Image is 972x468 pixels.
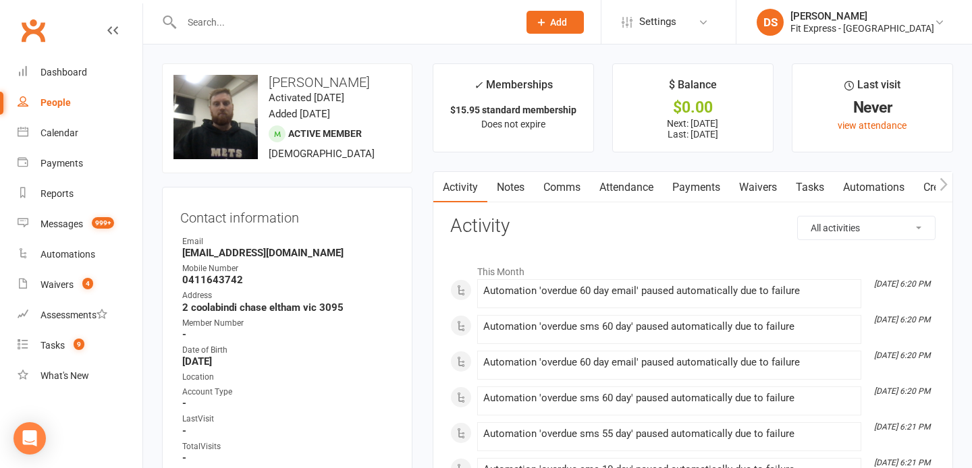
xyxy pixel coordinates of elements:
div: Member Number [182,317,394,330]
div: Messages [40,218,83,229]
div: Memberships [474,76,553,101]
div: LastVisit [182,413,394,426]
strong: - [182,328,394,341]
strong: - [182,397,394,409]
div: Waivers [40,279,74,290]
span: Active member [288,128,362,139]
img: image1687171261.png [173,75,258,159]
div: $ Balance [669,76,717,100]
a: view attendance [838,120,907,131]
div: Calendar [40,127,78,138]
span: Settings [639,7,676,37]
a: People [18,88,142,118]
div: Fit Express - [GEOGRAPHIC_DATA] [790,22,934,34]
div: $0.00 [625,100,761,115]
div: Automation 'overdue sms 60 day' paused automatically due to failure [483,392,855,404]
a: Payments [18,148,142,179]
strong: - [182,452,394,464]
div: DS [757,9,784,36]
span: 9 [74,339,84,350]
i: [DATE] 6:21 PM [874,422,930,432]
a: Clubworx [16,13,50,47]
div: Location [182,371,394,384]
strong: $15.95 standard membership [450,105,576,115]
div: Dashboard [40,67,87,78]
a: Calendar [18,118,142,148]
div: What's New [40,370,89,381]
a: Waivers [730,172,786,203]
div: Tasks [40,340,65,351]
div: Date of Birth [182,344,394,357]
li: This Month [450,258,936,279]
span: Add [550,17,567,28]
div: People [40,97,71,108]
time: Activated [DATE] [269,92,344,104]
a: Reports [18,179,142,209]
h3: [PERSON_NAME] [173,75,401,90]
a: Notes [487,172,534,203]
i: [DATE] 6:20 PM [874,279,930,289]
h3: Activity [450,216,936,237]
div: Last visit [844,76,900,100]
strong: [EMAIL_ADDRESS][DOMAIN_NAME] [182,247,394,259]
a: Assessments [18,300,142,330]
strong: 0411643742 [182,274,394,286]
strong: - [182,425,394,437]
div: Automations [40,249,95,260]
a: Comms [534,172,590,203]
strong: 2 coolabindi chase eltham vic 3095 [182,301,394,314]
strong: [DATE] [182,355,394,368]
p: Next: [DATE] Last: [DATE] [625,118,761,140]
i: [DATE] 6:20 PM [874,386,930,396]
div: [PERSON_NAME] [790,10,934,22]
div: Open Intercom Messenger [13,422,46,455]
div: Automation 'overdue sms 60 day' paused automatically due to failure [483,321,855,332]
a: Waivers 4 [18,270,142,300]
h3: Contact information [180,205,394,225]
a: Attendance [590,172,663,203]
input: Search... [178,13,509,32]
i: [DATE] 6:20 PM [874,315,930,324]
a: Automations [18,239,142,270]
time: Added [DATE] [269,108,330,120]
span: 999+ [92,217,114,229]
a: Automations [834,172,914,203]
div: Automation 'overdue 60 day email' paused automatically due to failure [483,357,855,368]
div: Assessments [40,310,107,320]
a: Tasks 9 [18,330,142,361]
a: What's New [18,361,142,391]
a: Activity [433,172,487,203]
a: Dashboard [18,57,142,88]
div: Address [182,289,394,302]
button: Add [526,11,584,34]
i: [DATE] 6:21 PM [874,458,930,467]
div: Automation 'overdue 60 day email' paused automatically due to failure [483,285,855,297]
i: ✓ [474,79,483,92]
a: Messages 999+ [18,209,142,239]
span: [DEMOGRAPHIC_DATA] [269,148,375,160]
div: Account Type [182,386,394,399]
div: Never [805,100,940,115]
i: [DATE] 6:20 PM [874,351,930,360]
div: Email [182,235,394,248]
a: Payments [663,172,730,203]
div: Payments [40,158,83,169]
div: TotalVisits [182,440,394,453]
a: Tasks [786,172,834,203]
div: Automation 'overdue sms 55 day' paused automatically due to failure [483,428,855,440]
div: Mobile Number [182,262,394,275]
div: Reports [40,188,74,199]
span: Does not expire [481,119,545,129]
span: 4 [82,278,93,289]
